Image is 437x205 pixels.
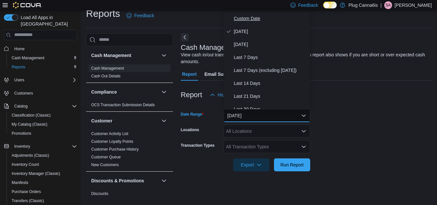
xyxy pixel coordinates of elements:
[9,170,77,177] span: Inventory Manager (Classic)
[14,46,25,51] span: Home
[6,53,80,63] button: Cash Management
[233,158,269,171] button: Export
[12,113,51,118] span: Classification (Classic)
[12,45,77,53] span: Home
[12,171,60,176] span: Inventory Manager (Classic)
[384,1,392,9] div: Soleil Alexis
[9,152,77,159] span: Adjustments (Classic)
[14,144,30,149] span: Inventory
[6,129,80,138] button: Promotions
[91,163,119,167] a: New Customers
[12,76,27,84] button: Users
[12,131,31,136] span: Promotions
[6,187,80,196] button: Purchase Orders
[1,75,80,85] button: Users
[91,199,122,204] span: Promotion Details
[91,191,108,196] a: Discounts
[91,102,155,108] span: OCS Transaction Submission Details
[160,51,168,59] button: Cash Management
[12,142,33,150] button: Inventory
[12,162,39,167] span: Inventory Count
[9,197,47,205] a: Transfers (Classic)
[237,158,266,171] span: Export
[12,45,27,53] a: Home
[234,79,308,87] span: Last 14 Days
[9,54,77,62] span: Cash Management
[91,89,117,95] h3: Compliance
[6,120,80,129] button: My Catalog (Classic)
[9,120,50,128] a: My Catalog (Classic)
[224,12,310,109] div: Select listbox
[9,63,28,71] a: Reports
[12,153,49,158] span: Adjustments (Classic)
[380,1,382,9] p: |
[12,55,44,61] span: Cash Management
[12,102,77,110] span: Catalog
[91,155,121,159] a: Customer Queue
[14,91,33,96] span: Customers
[395,1,432,9] p: [PERSON_NAME]
[6,111,80,120] button: Classification (Classic)
[234,53,308,61] span: Last 7 Days
[6,151,80,160] button: Adjustments (Classic)
[91,147,139,152] a: Customer Purchase History
[12,64,25,70] span: Reports
[124,9,157,22] a: Feedback
[204,68,246,81] span: Email Subscription
[9,54,47,62] a: Cash Management
[91,177,144,184] h3: Discounts & Promotions
[12,189,41,194] span: Purchase Orders
[301,129,306,134] button: Open list of options
[9,130,34,137] a: Promotions
[91,131,128,136] a: Customer Activity List
[9,111,77,119] span: Classification (Classic)
[1,102,80,111] button: Catalog
[218,92,252,98] span: Hide Parameters
[91,139,133,144] a: Customer Loyalty Points
[160,117,168,125] button: Customer
[91,118,112,124] h3: Customer
[91,52,159,59] button: Cash Management
[160,88,168,96] button: Compliance
[12,198,44,203] span: Transfers (Classic)
[86,101,173,111] div: Compliance
[12,180,28,185] span: Manifests
[181,127,199,132] label: Locations
[86,130,173,171] div: Customer
[234,28,308,35] span: [DATE]
[91,89,159,95] button: Compliance
[9,197,77,205] span: Transfers (Classic)
[1,88,80,98] button: Customers
[13,2,42,8] img: Cova
[9,179,77,187] span: Manifests
[91,177,159,184] button: Discounts & Promotions
[386,1,391,9] span: SA
[9,161,42,168] a: Inventory Count
[1,142,80,151] button: Inventory
[6,160,80,169] button: Inventory Count
[6,169,80,178] button: Inventory Manager (Classic)
[181,91,202,99] h3: Report
[224,109,310,122] button: [DATE]
[160,177,168,185] button: Discounts & Promotions
[207,88,254,101] button: Hide Parameters
[91,154,121,160] span: Customer Queue
[234,105,308,113] span: Last 30 Days
[91,147,139,152] span: Customer Purchase History
[9,111,53,119] a: Classification (Classic)
[12,89,36,97] a: Customers
[91,199,122,204] a: Promotion Details
[86,7,120,20] h1: Reports
[234,92,308,100] span: Last 21 Days
[12,76,77,84] span: Users
[91,74,121,79] span: Cash Out Details
[134,12,154,19] span: Feedback
[9,63,77,71] span: Reports
[86,64,173,83] div: Cash Management
[12,102,30,110] button: Catalog
[1,44,80,53] button: Home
